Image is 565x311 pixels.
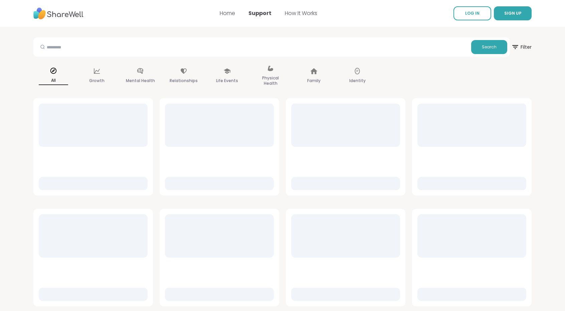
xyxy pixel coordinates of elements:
[453,6,491,20] a: LOG IN
[482,44,497,50] span: Search
[465,10,480,16] span: LOG IN
[248,9,271,17] a: Support
[285,9,317,17] a: How It Works
[504,10,522,16] span: SIGN UP
[39,76,68,85] p: All
[511,39,532,55] span: Filter
[349,77,366,85] p: Identity
[307,77,321,85] p: Family
[511,37,532,57] button: Filter
[89,77,105,85] p: Growth
[126,77,155,85] p: Mental Health
[170,77,198,85] p: Relationships
[494,6,532,20] button: SIGN UP
[256,74,285,87] p: Physical Health
[216,77,238,85] p: Life Events
[220,9,235,17] a: Home
[471,40,507,54] button: Search
[33,4,83,23] img: ShareWell Nav Logo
